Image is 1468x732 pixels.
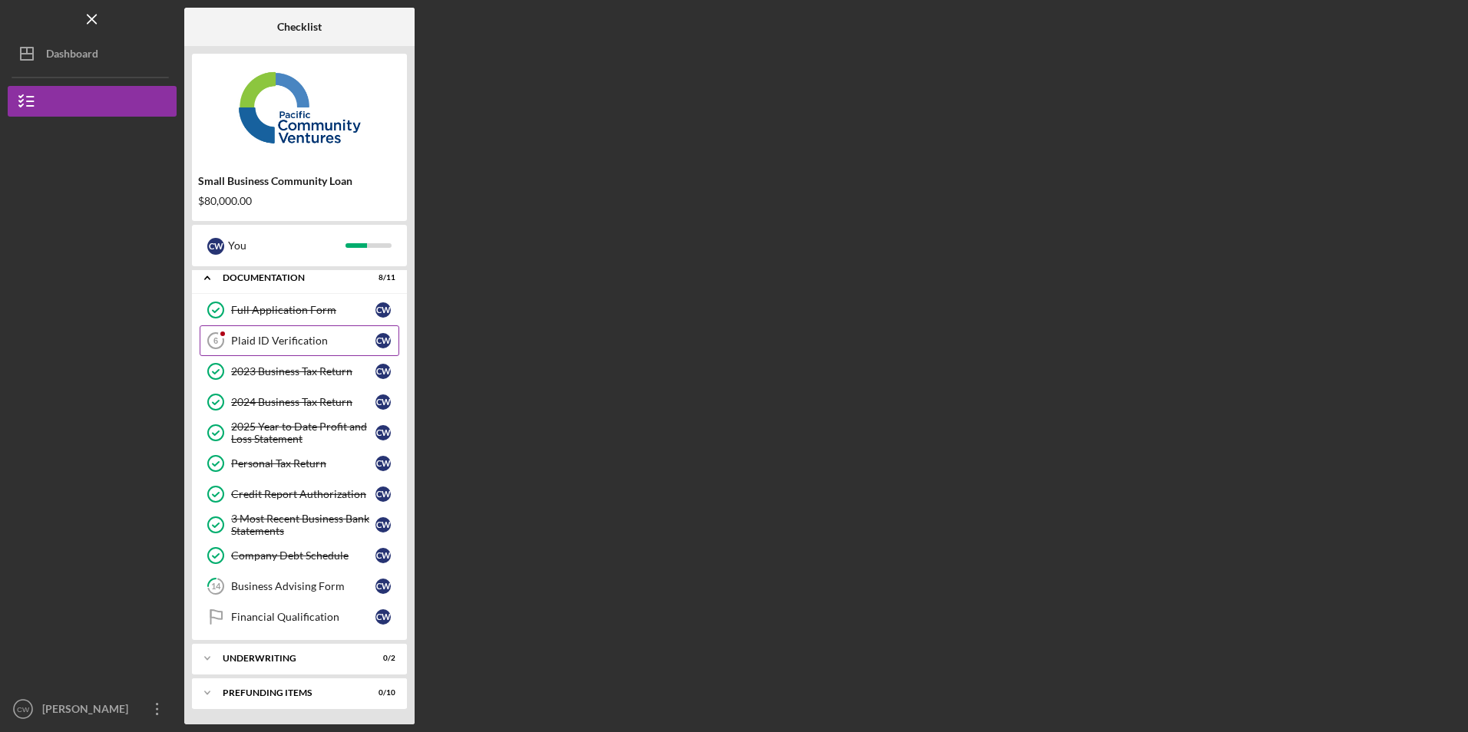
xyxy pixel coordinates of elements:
[223,654,357,663] div: Underwriting
[375,579,391,594] div: C W
[375,364,391,379] div: C W
[375,486,391,502] div: C W
[8,38,177,69] button: Dashboard
[368,654,395,663] div: 0 / 2
[200,479,399,509] a: Credit Report AuthorizationCW
[277,21,322,33] b: Checklist
[368,688,395,697] div: 0 / 10
[375,333,391,348] div: C W
[200,540,399,571] a: Company Debt ScheduleCW
[200,417,399,448] a: 2025 Year to Date Profit and Loss StatementCW
[198,175,401,187] div: Small Business Community Loan
[231,580,375,592] div: Business Advising Form
[198,195,401,207] div: $80,000.00
[375,548,391,563] div: C W
[231,365,375,378] div: 2023 Business Tax Return
[231,420,375,445] div: 2025 Year to Date Profit and Loss Statement
[192,61,407,153] img: Product logo
[200,387,399,417] a: 2024 Business Tax ReturnCW
[231,304,375,316] div: Full Application Form
[223,688,357,697] div: Prefunding Items
[207,238,224,255] div: C W
[231,488,375,500] div: Credit Report Authorization
[375,517,391,533] div: C W
[231,396,375,408] div: 2024 Business Tax Return
[375,609,391,625] div: C W
[200,571,399,602] a: 14Business Advising FormCW
[200,448,399,479] a: Personal Tax ReturnCW
[375,425,391,440] div: C W
[8,694,177,724] button: CW[PERSON_NAME]
[375,302,391,318] div: C W
[231,549,375,562] div: Company Debt Schedule
[200,509,399,540] a: 3 Most Recent Business Bank StatementsCW
[200,295,399,325] a: Full Application FormCW
[368,273,395,282] div: 8 / 11
[200,356,399,387] a: 2023 Business Tax ReturnCW
[223,273,357,282] div: Documentation
[231,335,375,347] div: Plaid ID Verification
[231,611,375,623] div: Financial Qualification
[375,456,391,471] div: C W
[231,457,375,470] div: Personal Tax Return
[200,602,399,632] a: Financial QualificationCW
[46,38,98,73] div: Dashboard
[228,232,346,259] div: You
[17,705,30,714] text: CW
[211,582,221,592] tspan: 14
[375,394,391,410] div: C W
[38,694,138,728] div: [PERSON_NAME]
[213,336,218,345] tspan: 6
[231,513,375,537] div: 3 Most Recent Business Bank Statements
[200,325,399,356] a: 6Plaid ID VerificationCW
